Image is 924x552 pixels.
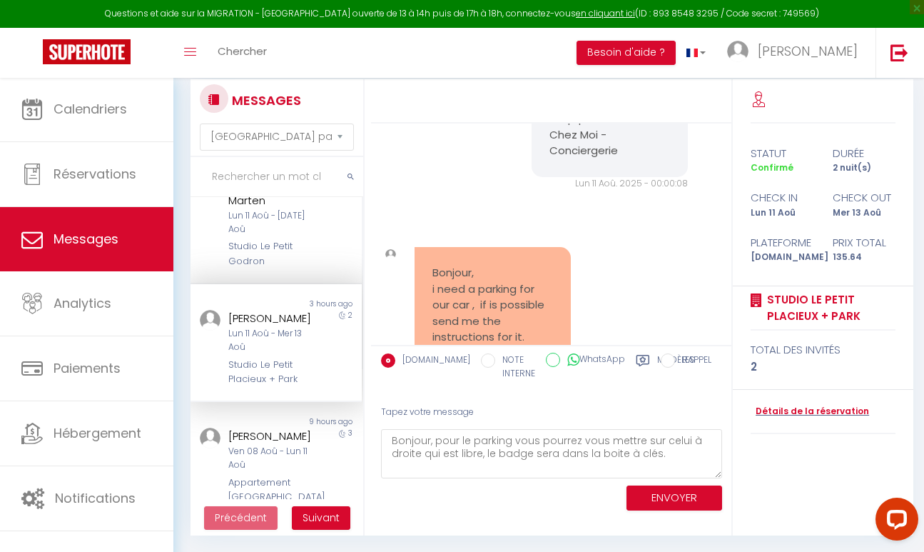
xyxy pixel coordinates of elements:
div: 135.64 [823,251,904,264]
div: 2 [751,358,895,376]
span: Notifications [55,489,136,507]
div: [PERSON_NAME] [228,310,319,327]
button: Besoin d'aide ? [577,41,676,65]
div: Mer 13 Aoû [823,206,904,220]
div: Lun 11 Aoû. 2025 - 00:00:08 [532,177,688,191]
div: Studio Le Petit Placieux + Park [228,358,319,387]
div: Lun 11 Aoû - Mer 13 Aoû [228,327,319,354]
label: [DOMAIN_NAME] [395,353,470,369]
div: check out [823,189,904,206]
span: Suivant [303,511,340,525]
div: Plateforme [741,234,823,251]
div: Prix total [823,234,904,251]
span: Confirmé [751,161,793,174]
div: statut [741,145,823,162]
button: Next [292,506,350,531]
div: Appartement [GEOGRAPHIC_DATA] [228,476,319,505]
span: Analytics [54,294,111,312]
img: ... [200,428,220,448]
div: Lun 11 Aoû - [DATE] Aoû [228,209,319,236]
div: 3 hours ago [276,298,362,310]
img: ... [200,310,220,331]
span: Chercher [218,44,267,59]
span: Hébergement [54,424,141,442]
button: Previous [204,506,278,531]
div: [DOMAIN_NAME] [741,251,823,264]
a: ... [PERSON_NAME] [716,28,875,78]
span: Calendriers [54,100,127,118]
label: NOTE INTERNE [495,353,535,381]
span: Précédent [215,511,267,525]
div: Lun 11 Aoû [741,206,823,220]
img: logout [890,44,908,61]
span: Messages [54,230,118,248]
pre: Bonjour, i need a parking for our car , if is possible send me the instructions for it. tanks [432,265,553,361]
span: Réservations [54,165,136,183]
span: 3 [348,428,352,438]
span: Paiements [54,359,121,377]
a: Chercher [207,28,278,78]
button: ENVOYER [626,486,722,511]
label: Modèles [657,353,695,383]
span: 2 [348,310,352,321]
img: Super Booking [43,39,131,64]
a: Studio Le Petit Placieux + Park [762,291,895,325]
iframe: LiveChat chat widget [864,492,924,552]
div: 9 hours ago [276,416,362,428]
label: WhatsApp [560,353,625,368]
a: Détails de la réservation [751,405,869,418]
div: Studio Le Petit Godron [228,239,319,269]
div: Tapez votre message [381,395,722,430]
label: RAPPEL [675,353,711,369]
img: ... [385,249,396,260]
div: total des invités [751,341,895,358]
h3: MESSAGES [228,84,301,116]
a: en cliquant ici [576,7,635,19]
div: 2 nuit(s) [823,161,904,175]
div: Ven 08 Aoû - Lun 11 Aoû [228,445,319,472]
div: durée [823,145,904,162]
img: ... [727,41,748,62]
div: check in [741,189,823,206]
input: Rechercher un mot clé [191,157,363,197]
div: [PERSON_NAME] [228,428,319,445]
span: [PERSON_NAME] [758,42,858,60]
